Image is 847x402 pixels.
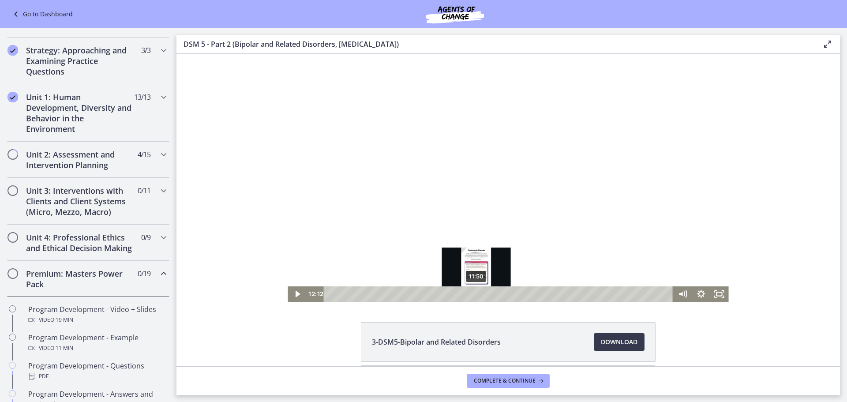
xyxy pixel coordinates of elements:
[594,333,645,351] a: Download
[7,45,18,56] i: Completed
[372,337,501,347] span: 3-DSM5-Bipolar and Related Disorders
[54,315,73,325] span: · 19 min
[138,268,150,279] span: 0 / 19
[497,233,516,248] button: Mute
[138,149,150,160] span: 4 / 15
[141,45,150,56] span: 3 / 3
[26,268,134,289] h2: Premium: Masters Power Pack
[134,92,150,102] span: 13 / 13
[28,343,166,353] div: Video
[28,361,166,382] div: Program Development - Questions
[601,337,637,347] span: Download
[28,304,166,325] div: Program Development - Video + Slides
[176,54,840,302] iframe: Video Lesson
[28,315,166,325] div: Video
[26,92,134,134] h2: Unit 1: Human Development, Diversity and Behavior in the Environment
[138,185,150,196] span: 0 / 11
[534,233,552,248] button: Fullscreen
[54,343,73,353] span: · 11 min
[7,92,18,102] i: Completed
[141,232,150,243] span: 0 / 9
[11,9,73,19] a: Go to Dashboard
[26,232,134,253] h2: Unit 4: Professional Ethics and Ethical Decision Making
[184,39,808,49] h3: DSM 5 - Part 2 (Bipolar and Related Disorders, [MEDICAL_DATA])
[402,4,508,25] img: Agents of Change
[26,185,134,217] h2: Unit 3: Interventions with Clients and Client Systems (Micro, Mezzo, Macro)
[26,149,134,170] h2: Unit 2: Assessment and Intervention Planning
[474,377,536,384] span: Complete & continue
[28,371,166,382] div: PDF
[515,233,534,248] button: Show settings menu
[26,45,134,77] h2: Strategy: Approaching and Examining Practice Questions
[28,332,166,353] div: Program Development - Example
[467,374,550,388] button: Complete & continue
